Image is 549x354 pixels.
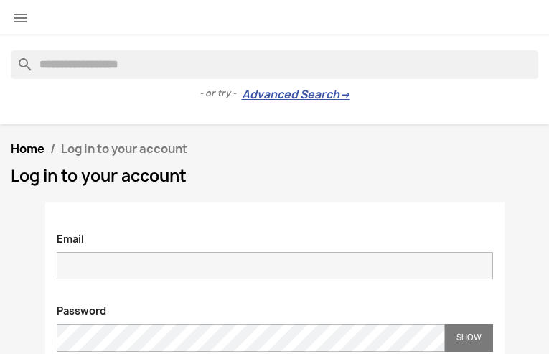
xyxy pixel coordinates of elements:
[445,324,493,352] button: Show
[339,88,350,102] span: →
[46,225,95,246] label: Email
[46,297,117,318] label: Password
[242,88,350,102] a: Advanced Search→
[11,141,44,157] a: Home
[11,50,538,79] input: Search
[57,324,445,352] input: Password input
[11,9,29,27] i: 
[11,167,538,185] h1: Log in to your account
[11,50,28,67] i: search
[200,86,242,101] span: - or try -
[61,141,187,157] span: Log in to your account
